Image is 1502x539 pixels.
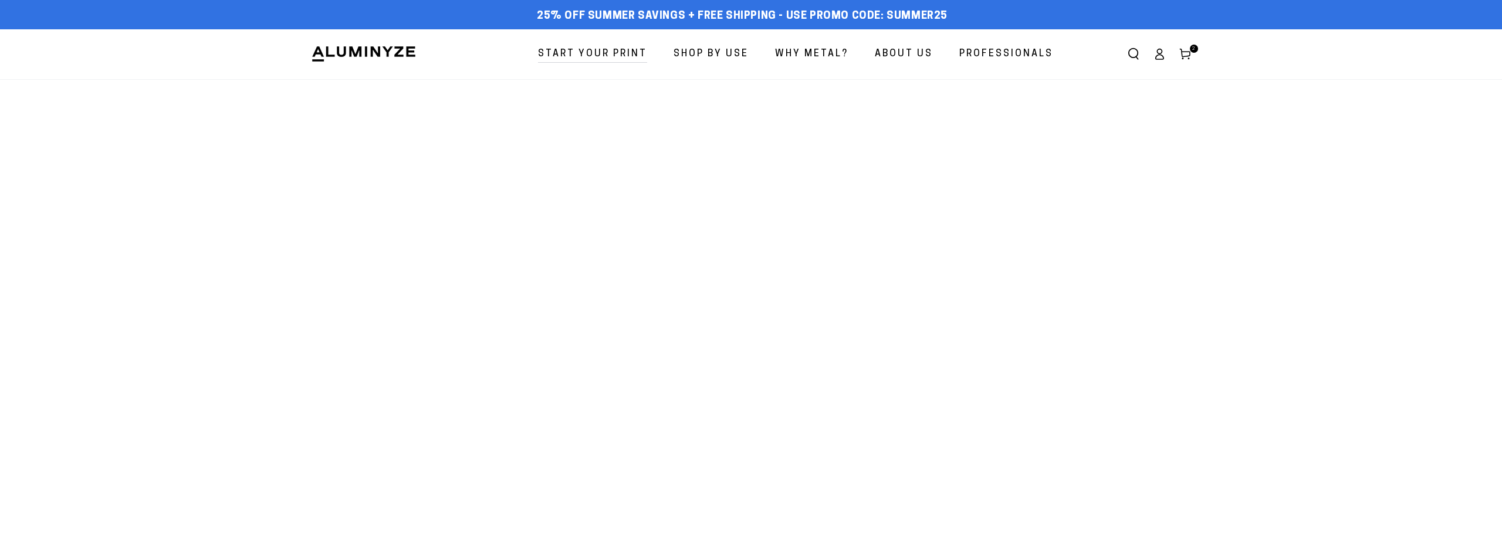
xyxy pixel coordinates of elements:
span: About Us [875,46,933,63]
a: Shop By Use [665,39,757,70]
a: Start Your Print [529,39,656,70]
span: 2 [1192,45,1196,53]
span: 25% off Summer Savings + Free Shipping - Use Promo Code: SUMMER25 [537,10,948,23]
a: Why Metal? [766,39,857,70]
span: Why Metal? [775,46,848,63]
a: About Us [866,39,942,70]
span: Shop By Use [674,46,749,63]
summary: Search our site [1121,41,1146,67]
img: Aluminyze [311,45,417,63]
span: Professionals [959,46,1053,63]
span: Start Your Print [538,46,647,63]
a: Professionals [950,39,1062,70]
